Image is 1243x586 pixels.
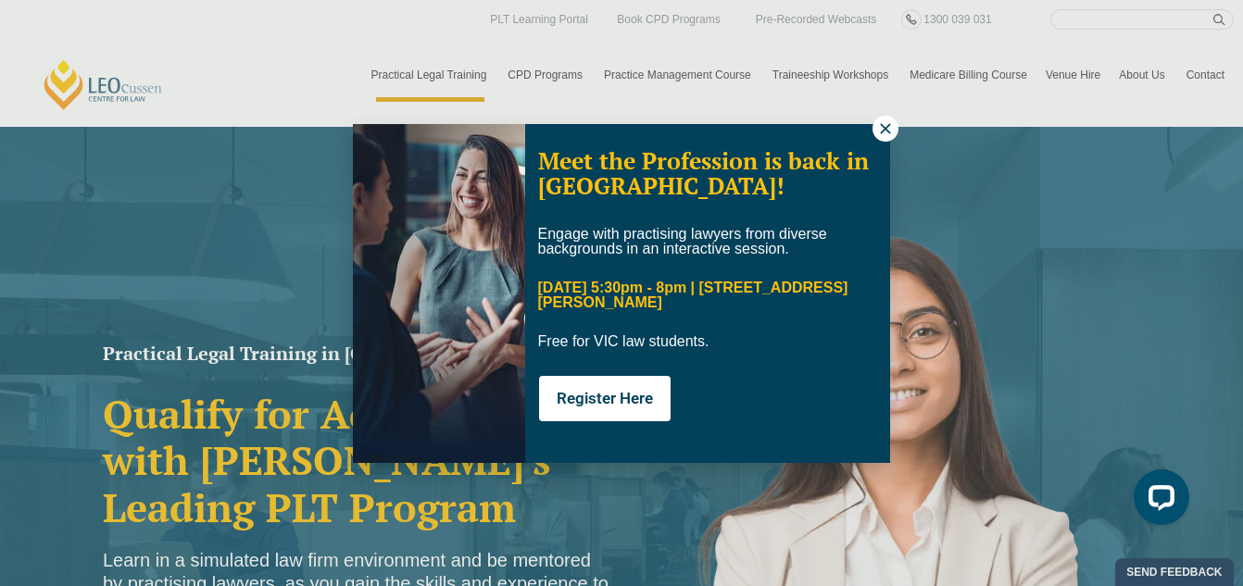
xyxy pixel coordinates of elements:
img: Soph-popup.JPG [353,124,525,463]
span: Engage with practising lawyers from diverse backgrounds in an interactive session. [538,226,827,256]
button: Register Here [539,376,671,421]
iframe: LiveChat chat widget [1119,462,1197,540]
span: Free for VIC law students. [538,333,709,349]
button: Close [873,116,898,142]
span: Meet the Profession is back in [GEOGRAPHIC_DATA]! [538,145,869,202]
span: [DATE] 5:30pm - 8pm | [STREET_ADDRESS][PERSON_NAME] [538,280,848,310]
